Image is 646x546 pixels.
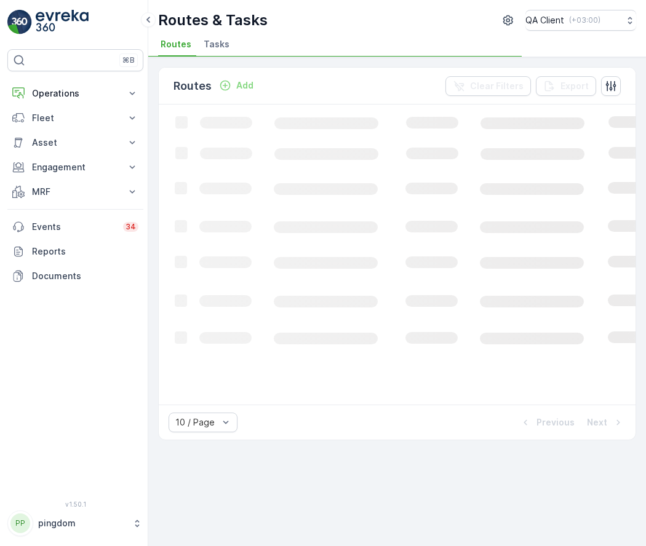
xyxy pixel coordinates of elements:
[7,215,143,239] a: Events34
[36,10,89,34] img: logo_light-DOdMpM7g.png
[32,186,119,198] p: MRF
[10,513,30,533] div: PP
[7,264,143,288] a: Documents
[560,80,589,92] p: Export
[32,87,119,100] p: Operations
[32,136,119,149] p: Asset
[7,10,32,34] img: logo
[587,416,607,429] p: Next
[7,510,143,536] button: PPpingdom
[525,14,564,26] p: QA Client
[7,239,143,264] a: Reports
[236,79,253,92] p: Add
[32,112,119,124] p: Fleet
[7,106,143,130] button: Fleet
[161,38,191,50] span: Routes
[32,161,119,173] p: Engagement
[7,180,143,204] button: MRF
[525,10,636,31] button: QA Client(+03:00)
[7,130,143,155] button: Asset
[518,415,576,430] button: Previous
[38,517,126,529] p: pingdom
[586,415,626,430] button: Next
[470,80,524,92] p: Clear Filters
[173,77,212,95] p: Routes
[158,10,268,30] p: Routes & Tasks
[32,245,138,258] p: Reports
[536,76,596,96] button: Export
[32,270,138,282] p: Documents
[536,416,575,429] p: Previous
[7,501,143,508] span: v 1.50.1
[7,81,143,106] button: Operations
[569,15,600,25] p: ( +03:00 )
[32,221,116,233] p: Events
[204,38,229,50] span: Tasks
[122,55,135,65] p: ⌘B
[214,78,258,93] button: Add
[7,155,143,180] button: Engagement
[126,222,136,232] p: 34
[445,76,531,96] button: Clear Filters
